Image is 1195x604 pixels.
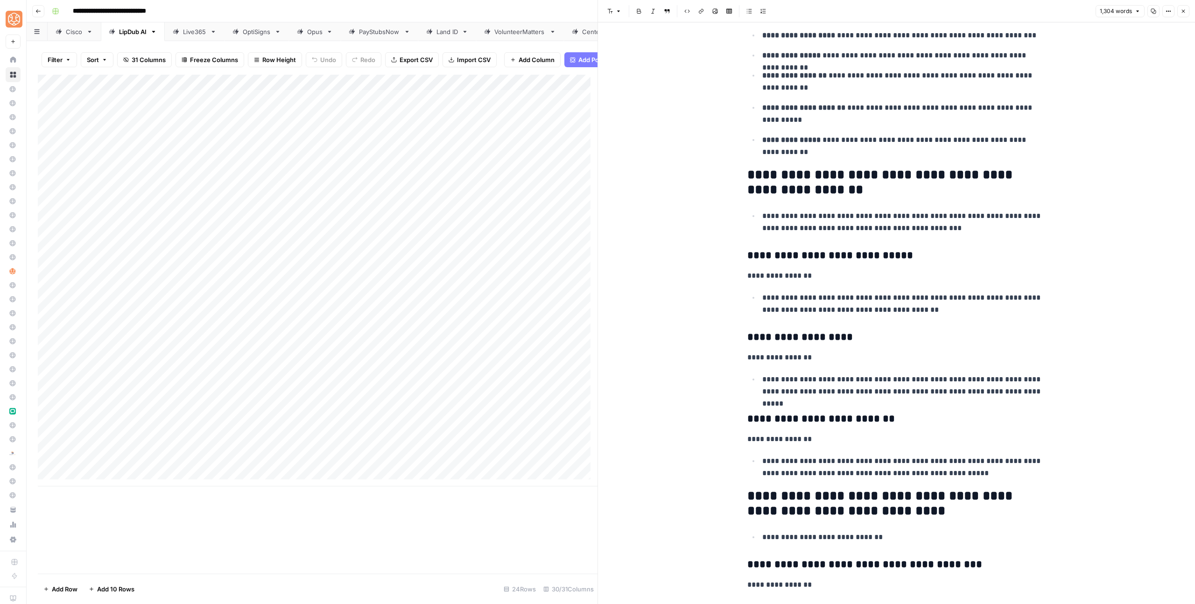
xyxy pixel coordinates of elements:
span: Sort [87,55,99,64]
a: Usage [6,517,21,532]
a: Cisco [48,22,101,41]
span: Add 10 Rows [97,584,134,594]
span: 31 Columns [132,55,166,64]
img: SimpleTiger Logo [6,11,22,28]
div: 24 Rows [500,582,540,597]
button: Undo [306,52,342,67]
a: Your Data [6,502,21,517]
div: LipDub AI [119,27,147,36]
div: Land ID [436,27,458,36]
a: Live365 [165,22,225,41]
a: Home [6,52,21,67]
span: Export CSV [400,55,433,64]
button: 31 Columns [117,52,172,67]
button: Import CSV [443,52,497,67]
button: Workspace: SimpleTiger [6,7,21,31]
a: Land ID [418,22,476,41]
img: lw7c1zkxykwl1f536rfloyrjtby8 [9,408,16,414]
div: Cisco [66,27,83,36]
span: Filter [48,55,63,64]
div: Live365 [183,27,206,36]
span: Row Height [262,55,296,64]
button: Add Row [38,582,83,597]
a: Opus [289,22,341,41]
button: Add Power Agent [564,52,635,67]
span: Undo [320,55,336,64]
a: Settings [6,532,21,547]
button: Add Column [504,52,561,67]
div: Opus [307,27,323,36]
img: l4fhhv1wydngfjbdt7cv1fhbfkxb [9,450,16,457]
a: PayStubsNow [341,22,418,41]
div: 30/31 Columns [540,582,597,597]
button: Export CSV [385,52,439,67]
span: Add Column [519,55,555,64]
a: LipDub AI [101,22,165,41]
button: Freeze Columns [176,52,244,67]
button: Sort [81,52,113,67]
span: Add Power Agent [578,55,629,64]
button: Redo [346,52,381,67]
div: OptiSigns [243,27,271,36]
button: Filter [42,52,77,67]
span: Redo [360,55,375,64]
button: Row Height [248,52,302,67]
a: VolunteerMatters [476,22,564,41]
div: VolunteerMatters [494,27,546,36]
div: PayStubsNow [359,27,400,36]
button: Add 10 Rows [83,582,140,597]
span: Import CSV [457,55,491,64]
span: 1,304 words [1100,7,1132,15]
a: Centerbase [564,22,635,41]
a: OptiSigns [225,22,289,41]
span: Add Row [52,584,77,594]
a: Browse [6,67,21,82]
button: 1,304 words [1096,5,1145,17]
span: Freeze Columns [190,55,238,64]
img: hlg0wqi1id4i6sbxkcpd2tyblcaw [9,268,16,274]
div: Centerbase [582,27,617,36]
